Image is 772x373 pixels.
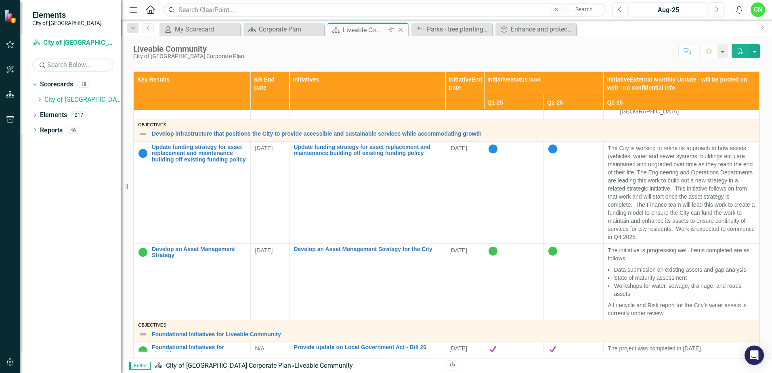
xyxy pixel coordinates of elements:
[614,282,755,298] li: Workshops for water, sewage, drainage, and roads assets
[294,144,441,157] a: Update funding strategy for asset replacement and maintenance building off existing funding policy
[449,247,467,254] span: [DATE]
[614,274,755,282] li: State of maturity assessment
[44,95,121,105] a: City of [GEOGRAPHIC_DATA] Corporate Plan
[445,141,484,243] td: Double-Click to Edit
[162,24,238,34] a: My Scorecard
[544,243,604,320] td: Double-Click to Edit
[155,361,441,371] div: »
[751,2,765,17] button: CN
[138,129,148,139] img: Not Defined
[608,144,755,241] p: The City is working to refine its approach to how assets (vehicles, water and sewer systems, buil...
[614,266,755,274] li: Data submission on existing assets and gap analysis
[445,243,484,320] td: Double-Click to Edit
[548,144,558,154] img: Not Started
[134,320,759,342] td: Double-Click to Edit Right Click for Context Menu
[745,346,764,365] div: Open Intercom Messenger
[152,331,755,337] a: Foundational Initiatives for Liveable Community
[604,141,759,243] td: Double-Click to Edit
[604,342,759,361] td: Double-Click to Edit
[4,9,18,23] img: ClearPoint Strategy
[289,243,445,320] td: Double-Click to Edit Right Click for Context Menu
[77,81,90,88] div: 18
[497,24,574,34] a: Enhance and protect the health of our natural environment
[488,144,498,154] img: Not Started
[32,58,113,72] input: Search Below...
[133,44,244,53] div: Liveable Community
[138,247,148,257] img: In Progress
[289,141,445,243] td: Double-Click to Edit Right Click for Context Menu
[608,300,755,317] p: A Lifecycle and Risk report for the City's water assets is currently under review.
[138,323,755,327] div: Objectives
[488,246,498,256] img: In Progress
[40,80,73,89] a: Scorecards
[343,25,386,35] div: Liveable Community
[413,24,490,34] a: Parks - tree planting event with the community
[511,24,574,34] div: Enhance and protect the health of our natural environment
[152,246,246,259] a: Develop an Asset Management Strategy
[245,24,322,34] a: Corporate Plan
[294,344,441,350] a: Provide update on Local Government Act - Bill 26
[166,362,291,369] a: City of [GEOGRAPHIC_DATA] Corporate Plan
[152,344,246,357] a: Foundational Initiatives for Liveable Community
[289,342,445,361] td: Double-Click to Edit Right Click for Context Menu
[548,344,558,354] img: Complete
[604,243,759,320] td: Double-Click to Edit
[564,4,604,15] button: Search
[71,111,87,118] div: 217
[633,5,704,15] div: Aug-25
[40,111,67,120] a: Elements
[575,6,593,13] span: Search
[449,145,467,151] span: [DATE]
[138,329,148,339] img: Not Defined
[255,247,273,254] span: [DATE]
[548,246,558,256] img: In Progress
[152,144,246,163] a: Update funding strategy for asset replacement and maintenance building off existing funding policy
[427,24,490,34] div: Parks - tree planting event with the community
[259,24,322,34] div: Corporate Plan
[544,342,604,361] td: Double-Click to Edit
[67,127,80,134] div: 46
[32,20,102,26] small: City of [GEOGRAPHIC_DATA]
[134,141,251,243] td: Double-Click to Edit Right Click for Context Menu
[133,53,244,59] div: City of [GEOGRAPHIC_DATA] Corporate Plan
[255,145,273,151] span: [DATE]
[449,345,467,352] span: [DATE]
[484,243,543,320] td: Double-Click to Edit
[608,246,755,264] p: The initiative is progressing well. Items completed are as follows:
[32,10,102,20] span: Elements
[251,243,289,320] td: Double-Click to Edit
[294,246,441,252] a: Develop an Asset Management Strategy for the City
[40,126,63,135] a: Reports
[138,346,148,356] img: In Progress
[608,344,755,352] p: The project was completed in [DATE].
[32,38,113,48] a: City of [GEOGRAPHIC_DATA] Corporate Plan
[134,119,759,141] td: Double-Click to Edit Right Click for Context Menu
[488,344,498,354] img: Complete
[175,24,238,34] div: My Scorecard
[138,122,755,127] div: Objectives
[152,131,755,137] a: Develop infrastructure that positions the City to provide accessible and sustainable services whi...
[484,342,543,361] td: Double-Click to Edit
[630,2,707,17] button: Aug-25
[251,141,289,243] td: Double-Click to Edit
[129,362,151,370] span: Editor
[484,141,543,243] td: Double-Click to Edit
[134,243,251,320] td: Double-Click to Edit Right Click for Context Menu
[255,344,285,352] div: N/A
[294,362,353,369] div: Liveable Community
[544,141,604,243] td: Double-Click to Edit
[164,3,606,17] input: Search ClearPoint...
[138,149,148,158] img: Not Started
[445,342,484,361] td: Double-Click to Edit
